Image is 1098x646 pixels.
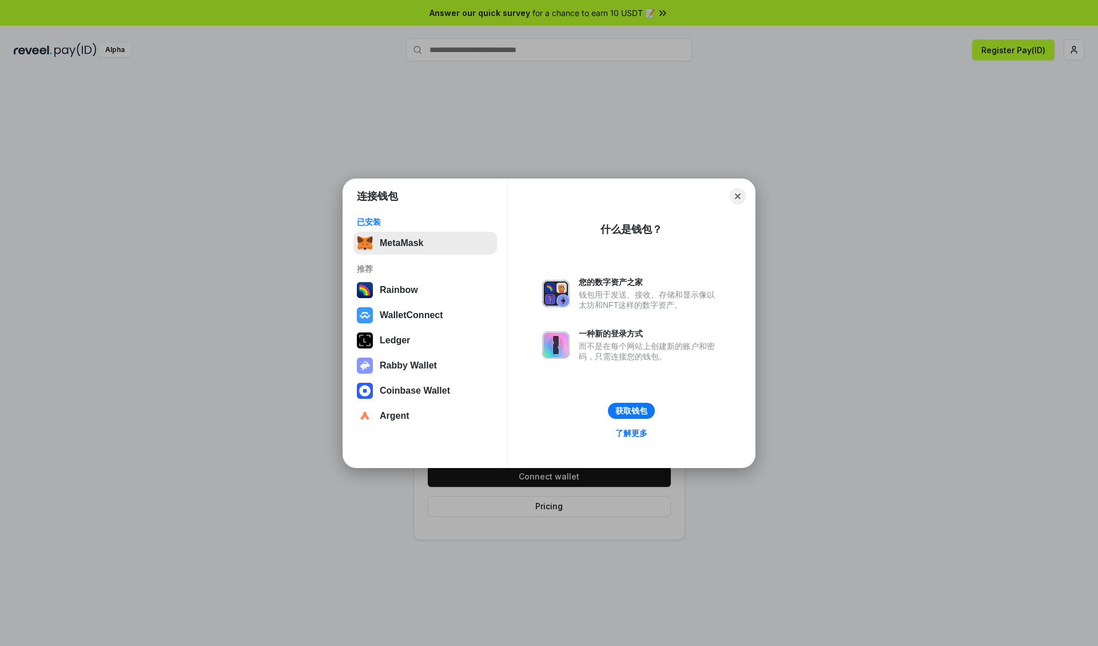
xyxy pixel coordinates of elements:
[353,304,497,327] button: WalletConnect
[615,406,647,416] div: 获取钱包
[353,279,497,302] button: Rainbow
[380,360,437,371] div: Rabby Wallet
[542,331,570,359] img: svg+xml,%3Csvg%20xmlns%3D%22http%3A%2F%2Fwww.w3.org%2F2000%2Fsvg%22%20fill%3D%22none%22%20viewBox...
[608,426,654,441] a: 了解更多
[357,332,373,348] img: svg+xml,%3Csvg%20xmlns%3D%22http%3A%2F%2Fwww.w3.org%2F2000%2Fsvg%22%20width%3D%2228%22%20height%3...
[353,329,497,352] button: Ledger
[357,235,373,251] img: svg+xml,%3Csvg%20fill%3D%22none%22%20height%3D%2233%22%20viewBox%3D%220%200%2035%2033%22%20width%...
[579,328,721,339] div: 一种新的登录方式
[600,223,662,236] div: 什么是钱包？
[353,379,497,402] button: Coinbase Wallet
[357,307,373,323] img: svg+xml,%3Csvg%20width%3D%2228%22%20height%3D%2228%22%20viewBox%3D%220%200%2028%2028%22%20fill%3D...
[357,383,373,399] img: svg+xml,%3Csvg%20width%3D%2228%22%20height%3D%2228%22%20viewBox%3D%220%200%2028%2028%22%20fill%3D...
[579,277,721,287] div: 您的数字资产之家
[380,310,443,320] div: WalletConnect
[380,238,423,248] div: MetaMask
[579,341,721,362] div: 而不是在每个网站上创建新的账户和密码，只需连接您的钱包。
[730,188,746,204] button: Close
[353,232,497,255] button: MetaMask
[542,280,570,307] img: svg+xml,%3Csvg%20xmlns%3D%22http%3A%2F%2Fwww.w3.org%2F2000%2Fsvg%22%20fill%3D%22none%22%20viewBox...
[357,358,373,374] img: svg+xml,%3Csvg%20xmlns%3D%22http%3A%2F%2Fwww.w3.org%2F2000%2Fsvg%22%20fill%3D%22none%22%20viewBox...
[357,408,373,424] img: svg+xml,%3Csvg%20width%3D%2228%22%20height%3D%2228%22%20viewBox%3D%220%200%2028%2028%22%20fill%3D...
[380,285,418,295] div: Rainbow
[380,335,410,346] div: Ledger
[380,386,450,396] div: Coinbase Wallet
[357,217,494,227] div: 已安装
[615,428,647,438] div: 了解更多
[579,290,721,310] div: 钱包用于发送、接收、存储和显示像以太坊和NFT这样的数字资产。
[357,264,494,274] div: 推荐
[353,405,497,427] button: Argent
[380,411,409,421] div: Argent
[357,189,398,203] h1: 连接钱包
[608,403,655,419] button: 获取钱包
[353,354,497,377] button: Rabby Wallet
[357,282,373,298] img: svg+xml,%3Csvg%20width%3D%22120%22%20height%3D%22120%22%20viewBox%3D%220%200%20120%20120%22%20fil...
